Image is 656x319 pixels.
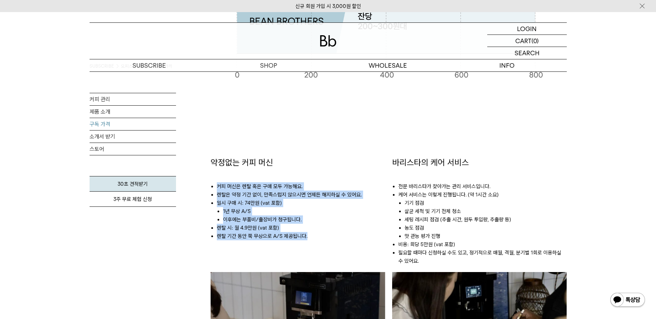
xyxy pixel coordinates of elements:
a: 3주 무료 체험 신청 [90,192,176,207]
a: 30초 견적받기 [90,176,176,192]
a: 스토어 [90,143,176,155]
img: 카카오톡 채널 1:1 채팅 버튼 [610,292,646,309]
p: SEARCH [515,47,539,59]
li: 전문 바리스타가 찾아가는 관리 서비스입니다. [398,182,567,191]
li: 일시 구매 시: 74만원 (vat 포함) [217,199,385,224]
h3: 약정없는 커피 머신 [211,157,385,168]
li: 맛 관능 평가 진행 [405,232,567,240]
a: 제품 소개 [90,106,176,118]
a: 커피 관리 [90,93,176,105]
a: SUBSCRIBE [90,59,209,71]
li: 렌탈 시: 월 4.9만원 (vat 포함) [217,224,385,232]
li: 1년 무상 A/S [223,207,385,215]
a: SHOP [209,59,328,71]
li: 농도 점검 [405,224,567,232]
p: CART [515,35,532,47]
li: 세팅 레시피 점검 (추출 시간, 원두 투입량, 추출량 등) [405,215,567,224]
a: CART (0) [487,35,567,47]
li: 이후에는 부품비/출장비가 청구됩니다. [223,215,385,224]
a: 구독 가격 [90,118,176,130]
li: 커피 머신은 렌탈 혹은 구매 모두 가능해요. [217,182,385,191]
p: LOGIN [517,23,537,35]
li: 렌탈 기간 동안 쭉 무상으로 A/S 제공됩니다. [217,232,385,240]
p: WHOLESALE [328,59,447,71]
p: INFO [447,59,567,71]
li: 필요할 때마다 신청하실 수도 있고, 정기적으로 매월, 격월, 분기별 1회로 이용하실 수 있어요. [398,249,567,265]
a: 소개서 받기 [90,130,176,143]
li: 기기 점검 [405,199,567,207]
li: 케어 서비스는 이렇게 진행됩니다. (약 1시간 소요) [398,191,567,240]
img: 로고 [320,35,336,47]
li: 렌탈은 약정 기간 없이, 만족스럽지 않으시면 언제든 해지하실 수 있어요. [217,191,385,199]
a: 신규 회원 가입 시 3,000원 할인 [295,3,361,9]
h3: 바리스타의 케어 서비스 [392,157,567,168]
li: 살균 세척 및 기기 전체 청소 [405,207,567,215]
a: LOGIN [487,23,567,35]
li: 비용: 회당 5만원 (vat 포함) [398,240,567,249]
p: (0) [532,35,539,47]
